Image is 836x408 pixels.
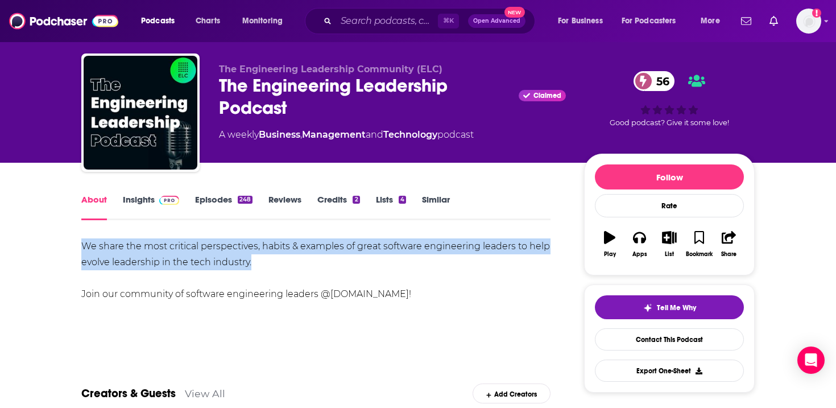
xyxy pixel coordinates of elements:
span: Logged in as kkitamorn [796,9,821,34]
a: View All [185,388,225,399]
span: and [366,129,383,140]
button: open menu [550,12,617,30]
a: InsightsPodchaser Pro [123,194,179,220]
a: Charts [188,12,227,30]
svg: Add a profile image [812,9,821,18]
div: 4 [399,196,406,204]
a: 56 [634,71,675,91]
span: For Business [558,13,603,29]
button: Share [714,224,744,265]
div: Rate [595,194,744,217]
span: Podcasts [141,13,175,29]
a: [DOMAIN_NAME] [330,289,409,299]
a: Business [259,129,300,140]
input: Search podcasts, credits, & more... [336,12,438,30]
a: Lists4 [376,194,406,220]
img: The Engineering Leadership Podcast [84,56,197,170]
button: Apps [624,224,654,265]
a: Reviews [268,194,301,220]
a: About [81,194,107,220]
span: Open Advanced [473,18,520,24]
img: Podchaser - Follow, Share and Rate Podcasts [9,10,118,32]
a: Creators & Guests [81,386,176,401]
a: Management [302,129,366,140]
span: Good podcast? Give it some love! [610,118,729,127]
img: Podchaser Pro [159,196,179,205]
button: Export One-Sheet [595,360,744,382]
span: New [504,7,525,18]
img: tell me why sparkle [643,303,652,312]
button: Play [595,224,624,265]
button: Show profile menu [796,9,821,34]
div: List [665,251,674,258]
div: We share the most critical perspectives, habits & examples of great software engineering leaders ... [81,238,551,302]
a: Credits2 [317,194,359,220]
button: List [655,224,684,265]
div: Play [604,251,616,258]
div: Share [721,251,736,258]
span: ⌘ K [438,14,459,28]
span: 56 [645,71,675,91]
div: A weekly podcast [219,128,474,142]
button: open menu [693,12,734,30]
span: Tell Me Why [657,303,696,312]
a: Technology [383,129,437,140]
a: Show notifications dropdown [765,11,783,31]
div: Bookmark [686,251,713,258]
button: open menu [133,12,189,30]
span: More [701,13,720,29]
span: For Podcasters [622,13,676,29]
button: Bookmark [684,224,714,265]
span: , [300,129,302,140]
a: Contact This Podcast [595,328,744,351]
button: Follow [595,164,744,189]
a: Similar [422,194,450,220]
div: 2 [353,196,359,204]
span: Charts [196,13,220,29]
div: 248 [238,196,253,204]
span: Claimed [533,93,561,98]
a: Show notifications dropdown [736,11,756,31]
button: open menu [614,12,693,30]
div: 56Good podcast? Give it some love! [584,64,755,134]
span: Monitoring [242,13,283,29]
div: Apps [632,251,647,258]
button: Open AdvancedNew [468,14,525,28]
button: open menu [234,12,297,30]
div: Search podcasts, credits, & more... [316,8,546,34]
span: The Engineering Leadership Community (ELC) [219,64,442,75]
div: Open Intercom Messenger [797,347,825,374]
a: Episodes248 [195,194,253,220]
div: Add Creators [473,384,551,403]
img: User Profile [796,9,821,34]
button: tell me why sparkleTell Me Why [595,295,744,319]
